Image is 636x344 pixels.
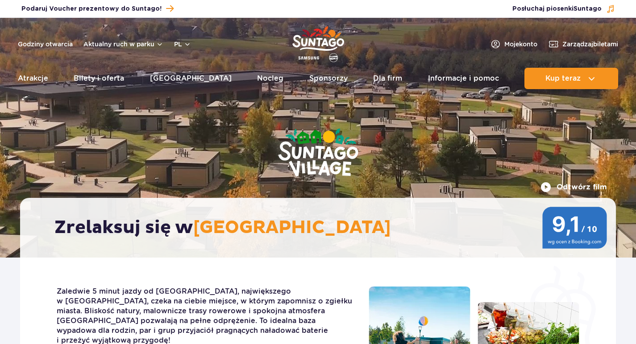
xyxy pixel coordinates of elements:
span: Posłuchaj piosenki [512,4,602,13]
img: Suntago Village [242,94,394,213]
span: Suntago [574,6,602,12]
span: Podaruj Voucher prezentowy do Suntago! [21,4,162,13]
a: [GEOGRAPHIC_DATA] [150,68,232,89]
a: Mojekonto [490,39,537,49]
button: Aktualny ruch w parku [83,41,163,48]
button: pl [174,40,191,49]
h2: Zrelaksuj się w [54,217,590,239]
a: Park of Poland [292,22,344,63]
a: Nocleg [257,68,283,89]
a: Zarządzajbiletami [548,39,618,49]
button: Kup teraz [524,68,618,89]
a: Podaruj Voucher prezentowy do Suntago! [21,3,174,15]
img: 9,1/10 wg ocen z Booking.com [542,207,607,249]
span: Kup teraz [545,74,581,82]
span: Zarządzaj biletami [562,40,618,49]
a: Sponsorzy [309,68,348,89]
a: Dla firm [373,68,402,89]
a: Godziny otwarcia [18,40,73,49]
span: [GEOGRAPHIC_DATA] [193,217,391,239]
a: Atrakcje [18,68,48,89]
button: Posłuchaj piosenkiSuntago [512,4,615,13]
a: Informacje i pomoc [428,68,499,89]
button: Odtwórz film [540,182,607,192]
a: Bilety i oferta [74,68,124,89]
span: Moje konto [504,40,537,49]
